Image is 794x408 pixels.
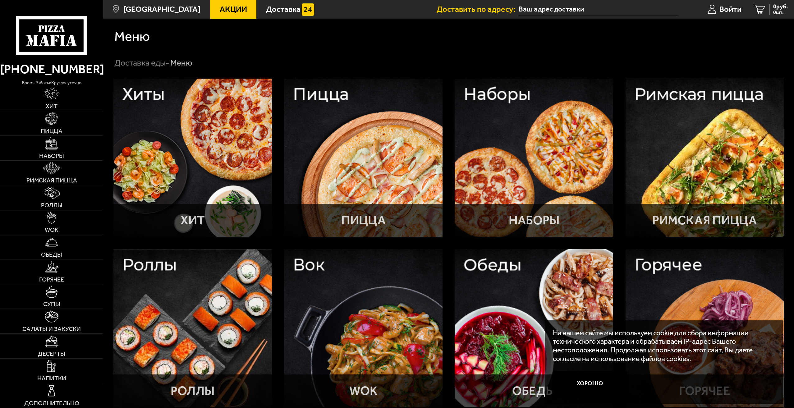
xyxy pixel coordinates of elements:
[113,79,272,237] a: ХитХит
[512,385,556,397] p: Обеды
[171,385,214,397] p: Роллы
[349,385,378,397] p: WOK
[41,202,62,209] span: Роллы
[38,351,65,357] span: Десерты
[37,375,66,382] span: Напитки
[41,128,62,134] span: Пицца
[41,252,62,258] span: Обеды
[220,5,247,13] span: Акции
[302,3,314,16] img: 15daf4d41897b9f0e9f617042186c801.svg
[26,177,77,184] span: Римская пицца
[284,249,442,407] a: WOKWOK
[114,30,150,43] h1: Меню
[719,5,741,13] span: Войти
[553,329,771,363] p: На нашем сайте мы используем cookie для сбора информации технического характера и обрабатываем IP...
[39,153,64,159] span: Наборы
[46,103,57,109] span: Хит
[22,326,81,332] span: Салаты и закуски
[519,4,677,15] input: Ваш адрес доставки
[266,5,301,13] span: Доставка
[39,277,64,283] span: Горячее
[455,249,613,407] a: ОбедыОбеды
[341,214,386,227] p: Пицца
[553,371,627,396] button: Хорошо
[509,214,559,227] p: Наборы
[45,227,58,233] span: WOK
[284,79,442,237] a: ПиццаПицца
[455,79,613,237] a: НаборыНаборы
[773,10,788,15] span: 0 шт.
[113,249,272,407] a: РоллыРоллы
[652,214,757,227] p: Римская пицца
[170,57,192,68] div: Меню
[626,79,784,237] a: Римская пиццаРимская пицца
[43,301,60,307] span: Супы
[24,400,79,406] span: Дополнительно
[114,58,169,68] a: Доставка еды-
[626,249,784,407] a: ГорячееГорячее
[181,214,205,227] p: Хит
[437,5,519,13] span: Доставить по адресу:
[123,5,200,13] span: [GEOGRAPHIC_DATA]
[773,4,788,10] span: 0 руб.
